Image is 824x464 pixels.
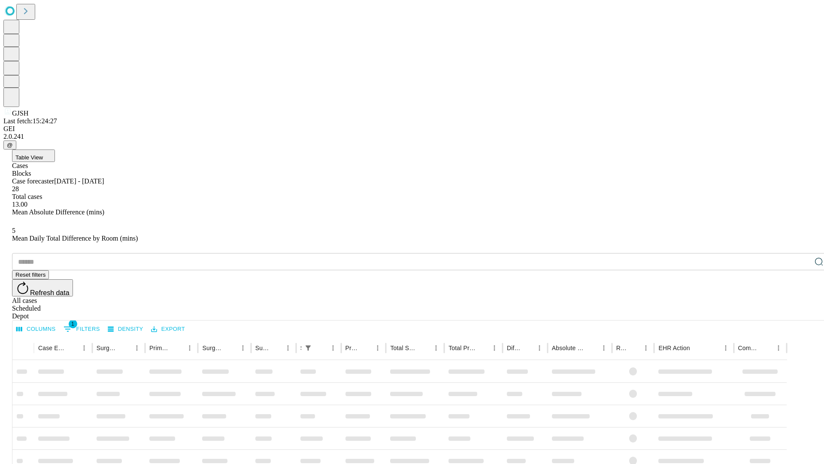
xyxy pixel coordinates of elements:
span: Case forecaster [12,177,54,185]
button: Menu [131,342,143,354]
span: Refresh data [30,289,70,296]
button: Menu [430,342,442,354]
span: Total cases [12,193,42,200]
span: 28 [12,185,19,192]
button: @ [3,140,16,150]
button: Menu [772,342,785,354]
button: Menu [372,342,384,354]
div: Difference [507,345,521,351]
div: Surgery Name [202,345,224,351]
div: Absolute Difference [552,345,585,351]
div: 2.0.241 [3,133,821,140]
button: Menu [282,342,294,354]
button: Menu [720,342,732,354]
button: Sort [225,342,237,354]
button: Menu [184,342,196,354]
button: Menu [488,342,500,354]
button: Show filters [61,322,102,336]
button: Refresh data [12,279,73,296]
button: Sort [315,342,327,354]
div: EHR Action [658,345,690,351]
button: Sort [172,342,184,354]
div: Comments [738,345,760,351]
button: Export [149,323,187,336]
div: 1 active filter [302,342,314,354]
span: Mean Daily Total Difference by Room (mins) [12,235,138,242]
span: Table View [15,154,43,161]
button: Sort [119,342,131,354]
div: Total Scheduled Duration [390,345,417,351]
button: Sort [66,342,78,354]
button: Sort [360,342,372,354]
button: Menu [533,342,545,354]
button: Sort [476,342,488,354]
button: Sort [760,342,772,354]
button: Menu [327,342,339,354]
span: Mean Absolute Difference (mins) [12,208,104,216]
button: Sort [691,342,703,354]
button: Table View [12,150,55,162]
div: Predicted In Room Duration [345,345,359,351]
button: Sort [628,342,640,354]
button: Sort [521,342,533,354]
span: @ [7,142,13,148]
div: Total Predicted Duration [448,345,476,351]
span: Reset filters [15,272,45,278]
button: Menu [640,342,652,354]
button: Sort [270,342,282,354]
span: [DATE] - [DATE] [54,177,104,185]
span: 1 [69,320,77,328]
button: Sort [418,342,430,354]
button: Density [106,323,145,336]
button: Reset filters [12,270,49,279]
span: 13.00 [12,201,27,208]
div: Primary Service [149,345,171,351]
span: 5 [12,227,15,234]
button: Menu [237,342,249,354]
span: Last fetch: 15:24:27 [3,117,57,125]
div: Surgeon Name [97,345,118,351]
button: Show filters [302,342,314,354]
button: Menu [598,342,610,354]
div: Case Epic Id [38,345,65,351]
div: GEI [3,125,821,133]
div: Resolved in EHR [616,345,627,351]
button: Sort [586,342,598,354]
button: Menu [78,342,90,354]
div: Surgery Date [255,345,269,351]
button: Select columns [14,323,58,336]
span: GJSH [12,110,28,117]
